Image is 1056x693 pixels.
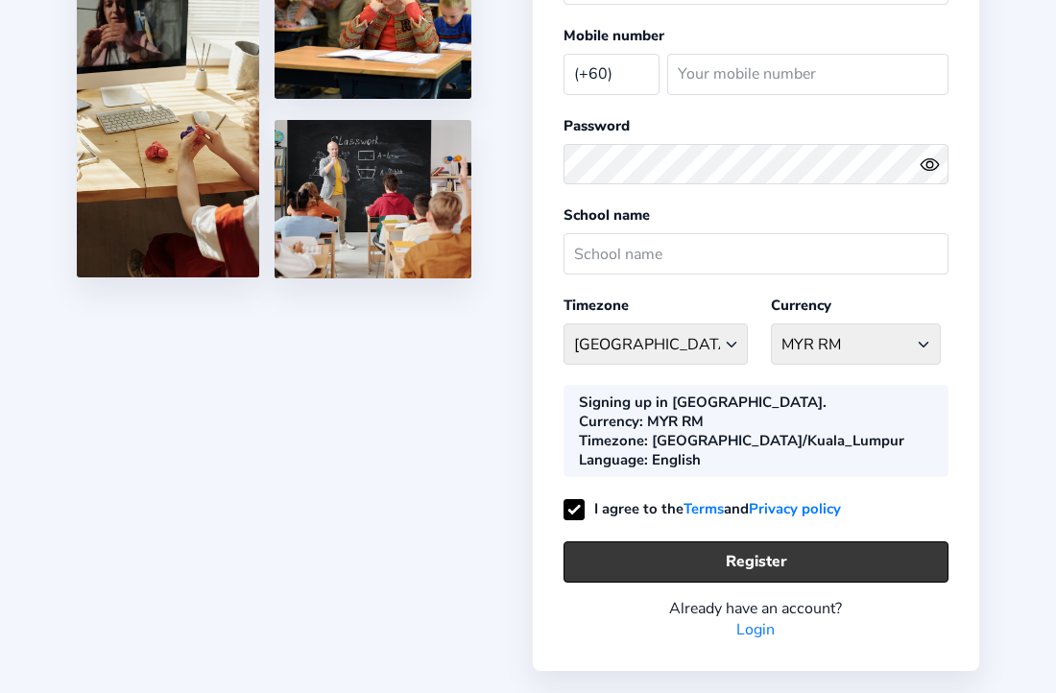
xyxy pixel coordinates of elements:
[667,54,948,95] input: Your mobile number
[579,412,639,431] b: Currency
[564,541,948,583] button: Register
[564,26,664,45] label: Mobile number
[736,619,775,640] a: Login
[564,116,630,135] label: Password
[771,296,831,315] label: Currency
[684,497,724,521] a: Terms
[564,499,841,518] label: I agree to the and
[920,155,940,175] ion-icon: eye outline
[564,296,629,315] label: Timezone
[920,155,948,175] button: eye outlineeye off outline
[579,450,644,469] b: Language
[579,431,904,450] div: : [GEOGRAPHIC_DATA]/Kuala_Lumpur
[579,412,704,431] div: : MYR RM
[275,120,471,278] img: 5.png
[579,393,827,412] div: Signing up in [GEOGRAPHIC_DATA].
[564,205,650,225] label: School name
[579,450,701,469] div: : English
[564,233,948,275] input: School name
[579,431,644,450] b: Timezone
[564,598,948,619] div: Already have an account?
[749,497,841,521] a: Privacy policy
